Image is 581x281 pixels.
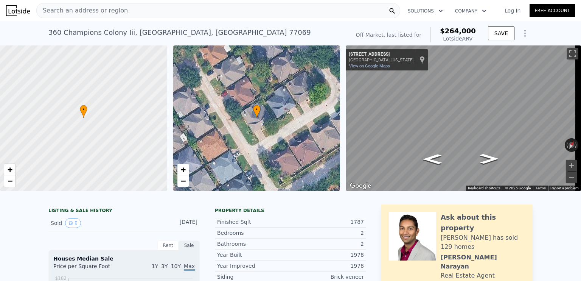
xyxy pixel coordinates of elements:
[80,106,87,113] span: •
[65,218,81,228] button: View historical data
[566,172,577,183] button: Zoom out
[161,263,168,269] span: 3Y
[290,262,364,270] div: 1978
[8,176,12,186] span: −
[37,6,128,15] span: Search an address or region
[217,218,290,226] div: Finished Sqft
[177,175,189,187] a: Zoom out
[177,164,189,175] a: Zoom in
[565,138,578,153] button: Reset the view
[51,218,118,228] div: Sold
[6,5,30,16] img: Lotside
[171,263,181,269] span: 10Y
[505,186,531,190] span: © 2025 Google
[517,26,533,41] button: Show Options
[290,251,364,259] div: 1978
[8,165,12,174] span: +
[415,152,450,167] path: Go Southwest, Southern Hills Dr
[530,4,575,17] a: Free Account
[441,212,525,233] div: Ask about this property
[449,4,492,18] button: Company
[575,138,579,152] button: Rotate clockwise
[217,251,290,259] div: Year Built
[48,208,200,215] div: LISTING & SALE HISTORY
[496,7,530,14] a: Log In
[217,240,290,248] div: Bathrooms
[164,218,197,228] div: [DATE]
[290,218,364,226] div: 1787
[567,48,578,59] button: Toggle fullscreen view
[290,229,364,237] div: 2
[348,181,373,191] a: Open this area in Google Maps (opens a new window)
[535,186,546,190] a: Terms
[4,164,16,175] a: Zoom in
[356,31,422,39] div: Off Market, last listed for
[440,35,476,42] div: Lotside ARV
[349,64,390,69] a: View on Google Maps
[348,181,373,191] img: Google
[180,165,185,174] span: +
[468,186,500,191] button: Keyboard shortcuts
[441,271,495,280] div: Real Estate Agent
[290,273,364,281] div: Brick veneer
[253,106,261,113] span: •
[217,262,290,270] div: Year Improved
[441,233,525,251] div: [PERSON_NAME] has sold 129 homes
[550,186,579,190] a: Report a problem
[48,27,311,38] div: 360 Champions Colony Iii , [GEOGRAPHIC_DATA] , [GEOGRAPHIC_DATA] 77069
[53,255,195,262] div: Houses Median Sale
[179,240,200,250] div: Sale
[80,105,87,118] div: •
[180,176,185,186] span: −
[402,4,449,18] button: Solutions
[152,263,158,269] span: 1Y
[349,52,413,58] div: [STREET_ADDRESS]
[440,27,476,35] span: $264,000
[565,138,569,152] button: Rotate counterclockwise
[55,276,67,281] tspan: $182
[472,151,506,166] path: Go Northeast, Southern Hills Dr
[4,175,16,187] a: Zoom out
[441,253,525,271] div: [PERSON_NAME] Narayan
[217,273,290,281] div: Siding
[488,27,514,40] button: SAVE
[53,262,124,275] div: Price per Square Foot
[346,45,581,191] div: Street View
[419,56,425,64] a: Show location on map
[217,229,290,237] div: Bedrooms
[346,45,581,191] div: Map
[253,105,261,118] div: •
[349,58,413,62] div: [GEOGRAPHIC_DATA], [US_STATE]
[157,240,179,250] div: Rent
[566,160,577,171] button: Zoom in
[184,263,195,271] span: Max
[290,240,364,248] div: 2
[215,208,366,214] div: Property details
